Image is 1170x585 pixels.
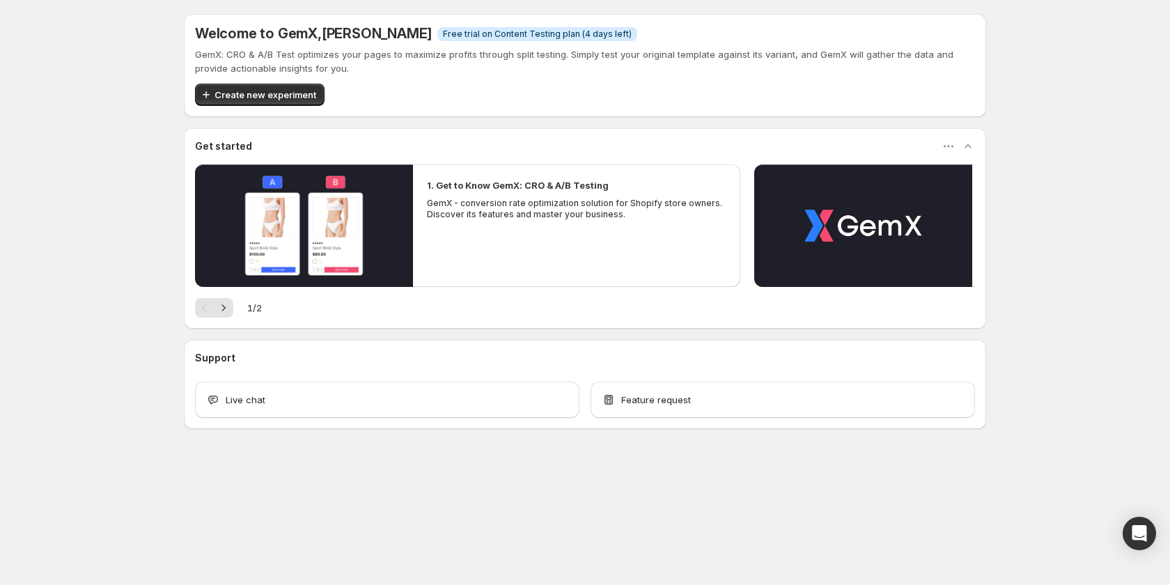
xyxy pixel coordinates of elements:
[214,88,316,102] span: Create new experiment
[195,25,432,42] h5: Welcome to GemX
[195,164,413,287] button: Play video
[195,84,325,106] button: Create new experiment
[195,351,235,365] h3: Support
[226,393,265,407] span: Live chat
[318,25,432,42] span: , [PERSON_NAME]
[195,298,233,318] nav: Pagination
[427,198,726,220] p: GemX - conversion rate optimization solution for Shopify store owners. Discover its features and ...
[754,164,972,287] button: Play video
[247,301,262,315] span: 1 / 2
[1123,517,1156,550] div: Open Intercom Messenger
[195,47,975,75] p: GemX: CRO & A/B Test optimizes your pages to maximize profits through split testing. Simply test ...
[621,393,691,407] span: Feature request
[195,139,252,153] h3: Get started
[214,298,233,318] button: Next
[427,178,609,192] h2: 1. Get to Know GemX: CRO & A/B Testing
[443,29,632,40] span: Free trial on Content Testing plan (4 days left)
